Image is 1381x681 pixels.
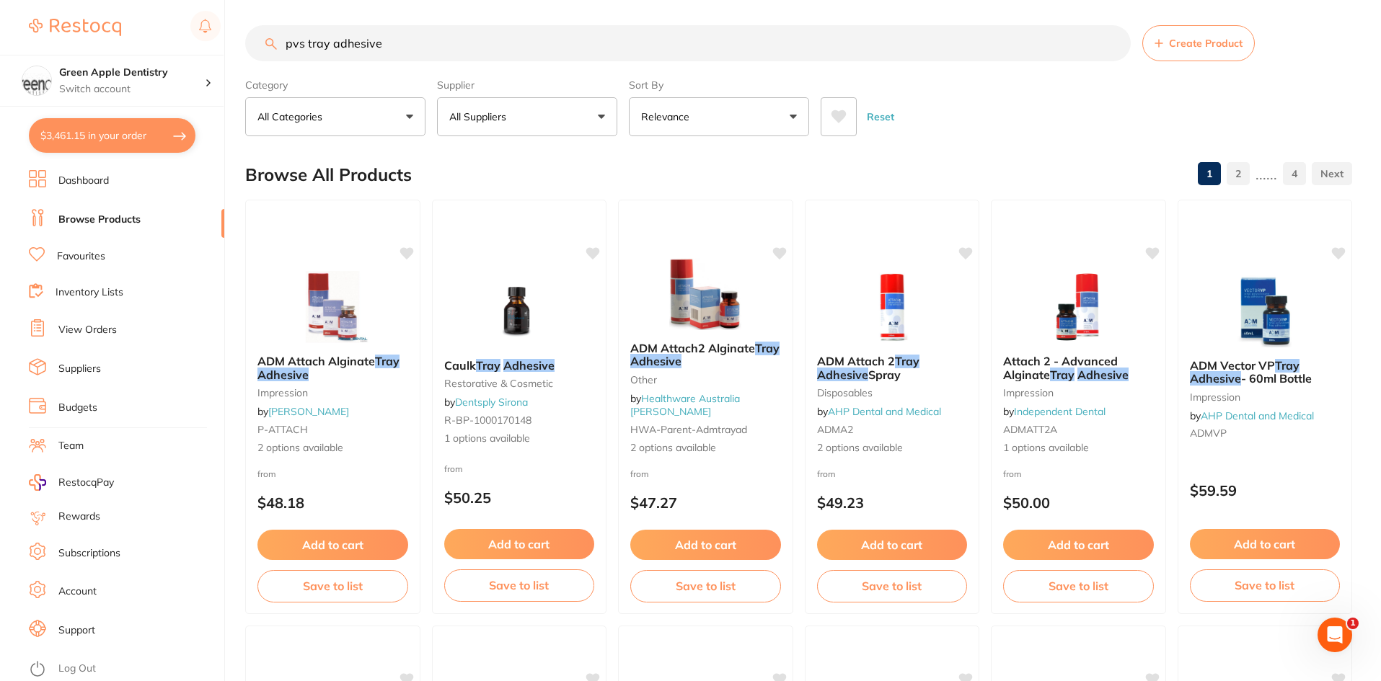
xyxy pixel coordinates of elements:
[257,355,408,381] b: ADM Attach Alginate Tray Adhesive
[257,530,408,560] button: Add to cart
[444,359,595,372] b: Caulk Tray Adhesive
[1190,427,1227,440] span: ADMVP
[630,468,649,479] span: from
[257,354,375,368] span: ADM Attach Alginate
[58,662,96,676] a: Log Out
[630,530,781,560] button: Add to cart
[1003,355,1154,381] b: Attach 2 - Advanced Alginate Tray Adhesive
[444,489,595,506] p: $50.25
[245,97,425,136] button: All Categories
[630,374,781,386] small: other
[1190,371,1241,386] em: Adhesive
[1050,368,1075,382] em: Tray
[58,213,141,227] a: Browse Products
[1003,387,1154,399] small: impression
[257,110,328,124] p: All Categories
[1347,618,1359,629] span: 1
[29,658,220,681] button: Log Out
[56,285,123,300] a: Inventory Lists
[1256,166,1277,182] p: ......
[444,414,531,427] span: R-BP-1000170148
[1227,159,1250,188] a: 2
[444,529,595,559] button: Add to cart
[1190,409,1314,422] span: by
[895,354,919,368] em: Tray
[1190,569,1341,601] button: Save to list
[29,11,121,44] a: Restocq Logo
[1003,494,1154,511] p: $50.00
[257,387,408,399] small: impression
[59,66,205,80] h4: Green Apple Dentistry
[257,468,276,479] span: from
[630,423,747,436] span: HWA-parent-admtrayad
[58,401,97,415] a: Budgets
[828,405,941,418] a: AHP Dental and Medical
[817,387,968,399] small: disposables
[1031,271,1125,343] img: Attach 2 - Advanced Alginate Tray Adhesive
[59,82,205,97] p: Switch account
[1190,359,1341,386] b: ADM Vector VP Tray Adhesive - 60ml Bottle
[1169,37,1243,49] span: Create Product
[1283,159,1306,188] a: 4
[1003,405,1106,418] span: by
[257,494,408,511] p: $48.18
[58,362,101,376] a: Suppliers
[817,368,868,382] em: Adhesive
[58,509,100,524] a: Rewards
[437,97,617,136] button: All Suppliers
[444,432,595,446] span: 1 options available
[1318,618,1352,652] iframe: Intercom live chat
[630,354,681,368] em: Adhesive
[630,392,740,418] span: by
[658,258,752,330] img: ADM Attach2 Alginate Tray Adhesive
[444,378,595,389] small: restorative & cosmetic
[1142,25,1255,61] button: Create Product
[58,439,84,453] a: Team
[630,342,781,368] b: ADM Attach2 Alginate Tray Adhesive
[58,584,97,599] a: Account
[57,249,105,264] a: Favourites
[257,368,309,382] em: Adhesive
[1003,468,1022,479] span: from
[245,79,425,92] label: Category
[268,405,349,418] a: [PERSON_NAME]
[472,275,566,347] img: Caulk Tray Adhesive
[1190,358,1275,373] span: ADM Vector VP
[1003,570,1154,602] button: Save to list
[862,97,899,136] button: Reset
[58,476,114,490] span: RestocqPay
[630,570,781,602] button: Save to list
[817,423,853,436] span: ADMA2
[630,341,755,355] span: ADM Attach2 Alginate
[1190,482,1341,499] p: $59.59
[817,570,968,602] button: Save to list
[29,19,121,36] img: Restocq Logo
[437,79,617,92] label: Supplier
[375,354,400,368] em: Tray
[257,441,408,455] span: 2 options available
[29,118,195,153] button: $3,461.15 in your order
[1003,530,1154,560] button: Add to cart
[22,66,51,95] img: Green Apple Dentistry
[286,271,379,343] img: ADM Attach Alginate Tray Adhesive
[1003,441,1154,455] span: 1 options available
[817,530,968,560] button: Add to cart
[257,405,349,418] span: by
[455,396,528,409] a: Dentsply Sirona
[29,474,114,491] a: RestocqPay
[817,441,968,455] span: 2 options available
[629,79,809,92] label: Sort By
[629,97,809,136] button: Relevance
[1218,275,1312,347] img: ADM Vector VP Tray Adhesive - 60ml Bottle
[1190,529,1341,559] button: Add to cart
[817,468,836,479] span: from
[444,463,463,474] span: from
[29,474,46,491] img: RestocqPay
[476,358,500,373] em: Tray
[444,358,476,373] span: Caulk
[817,355,968,381] b: ADM Attach 2 Tray Adhesive Spray
[1014,405,1106,418] a: Independent Dental
[868,368,901,382] span: Spray
[257,423,308,436] span: P-ATTACH
[1003,423,1057,436] span: ADMATT2A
